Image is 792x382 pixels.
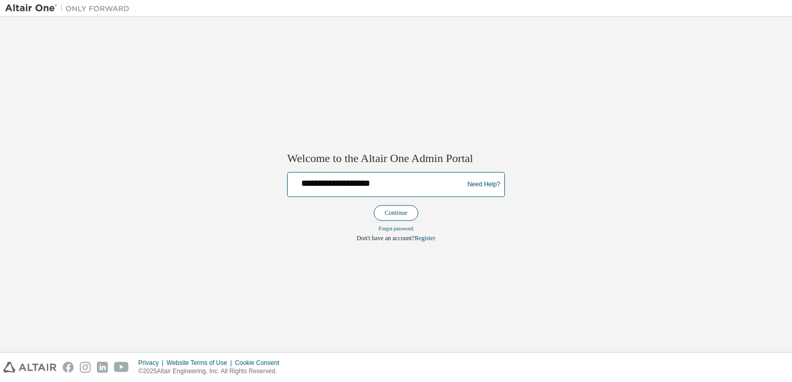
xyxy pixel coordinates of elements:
img: instagram.svg [80,362,91,373]
a: Register [415,235,435,242]
a: Need Help? [468,184,500,185]
img: linkedin.svg [97,362,108,373]
img: altair_logo.svg [3,362,56,373]
img: facebook.svg [63,362,74,373]
span: Don't have an account? [357,235,415,242]
div: Privacy [138,359,166,367]
img: Altair One [5,3,135,13]
div: Cookie Consent [235,359,285,367]
h2: Welcome to the Altair One Admin Portal [287,151,505,166]
p: © 2025 Altair Engineering, Inc. All Rights Reserved. [138,367,286,376]
div: Website Terms of Use [166,359,235,367]
button: Continue [374,205,418,221]
a: Forgot password [379,226,414,232]
img: youtube.svg [114,362,129,373]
